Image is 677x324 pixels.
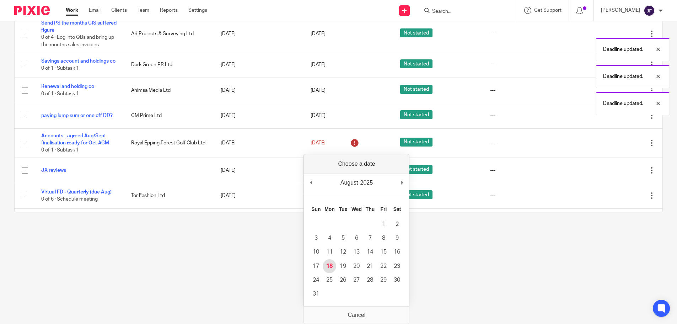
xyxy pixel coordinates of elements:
div: --- [490,139,566,147]
td: [DATE] [214,103,303,128]
button: 29 [377,273,390,287]
button: 22 [377,259,390,273]
abbr: Wednesday [351,206,362,212]
td: CM Prime Ltd [124,103,214,128]
span: Not started [400,190,432,199]
button: 18 [323,259,336,273]
td: Ahimsa Media Ltd [124,78,214,103]
td: [DATE] [214,183,303,208]
td: Tor Fashion Ltd [124,183,214,208]
span: 0 of 6 · Schedule meeting [41,197,98,202]
button: 3 [309,231,323,245]
a: Clients [111,7,127,14]
button: 1 [377,217,390,231]
abbr: Sunday [311,206,321,212]
td: [DATE] [214,52,303,78]
abbr: Monday [324,206,334,212]
span: [DATE] [311,62,326,67]
button: 23 [390,259,404,273]
td: [DATE] [214,128,303,158]
div: August [339,177,359,188]
a: Accounts - agreed Aug/Sept finalisation ready for Oct AGM [41,133,109,145]
a: Savings account and holdings co [41,59,115,64]
button: 26 [336,273,350,287]
button: 9 [390,231,404,245]
span: Not started [400,165,432,174]
button: 6 [350,231,363,245]
abbr: Friday [381,206,387,212]
a: Email [89,7,101,14]
span: 0 of 4 · Log into QBs and bring up the months sales invoices [41,35,114,47]
button: 31 [309,287,323,301]
td: Royal Epping Forest Golf Club Ltd [124,128,214,158]
a: Reports [160,7,178,14]
button: 11 [323,245,336,259]
img: svg%3E [644,5,655,16]
button: 16 [390,245,404,259]
span: [DATE] [311,88,326,93]
a: Virtual FD - Quarterly (due Aug) [41,190,112,195]
p: Deadline updated. [603,100,643,107]
a: Send PS the months CIS suffered figure [41,21,117,33]
span: 0 of 1 · Subtask 1 [41,66,79,71]
a: Settings [188,7,207,14]
button: 5 [336,231,350,245]
button: Next Month [398,177,405,188]
span: [DATE] [311,113,326,118]
div: 2025 [359,177,374,188]
p: Deadline updated. [603,46,643,53]
a: Team [138,7,149,14]
abbr: Thursday [366,206,375,212]
button: 25 [323,273,336,287]
div: --- [490,192,566,199]
button: 8 [377,231,390,245]
abbr: Saturday [393,206,401,212]
button: 12 [336,245,350,259]
button: 15 [377,245,390,259]
img: Pixie [14,6,50,15]
button: 4 [323,231,336,245]
button: 2 [390,217,404,231]
td: AK Projects & Surveying Ltd [124,16,214,52]
button: Previous Month [307,177,315,188]
td: Contact Point Consultancy Limited [124,208,214,234]
a: paying lump sum or one off DD? [41,113,113,118]
a: Renewal and holding co [41,84,94,89]
button: 13 [350,245,363,259]
span: 0 of 1 · Subtask 1 [41,148,79,153]
button: 14 [363,245,377,259]
a: Work [66,7,78,14]
td: [DATE] [214,16,303,52]
button: 21 [363,259,377,273]
button: 28 [363,273,377,287]
abbr: Tuesday [339,206,348,212]
button: 24 [309,273,323,287]
button: 27 [350,273,363,287]
a: JX reviews [41,168,66,173]
div: --- [490,112,566,119]
td: [DATE] [214,208,303,234]
td: Dark Green PR Ltd [124,52,214,78]
button: 10 [309,245,323,259]
td: [DATE] [214,158,303,183]
button: 20 [350,259,363,273]
span: 0 of 1 · Subtask 1 [41,91,79,96]
button: 19 [336,259,350,273]
span: Not started [400,138,432,147]
button: 30 [390,273,404,287]
p: Deadline updated. [603,73,643,80]
span: [DATE] [311,140,326,145]
span: [DATE] [311,31,326,36]
td: [DATE] [214,78,303,103]
button: 17 [309,259,323,273]
button: 7 [363,231,377,245]
div: --- [490,167,566,174]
